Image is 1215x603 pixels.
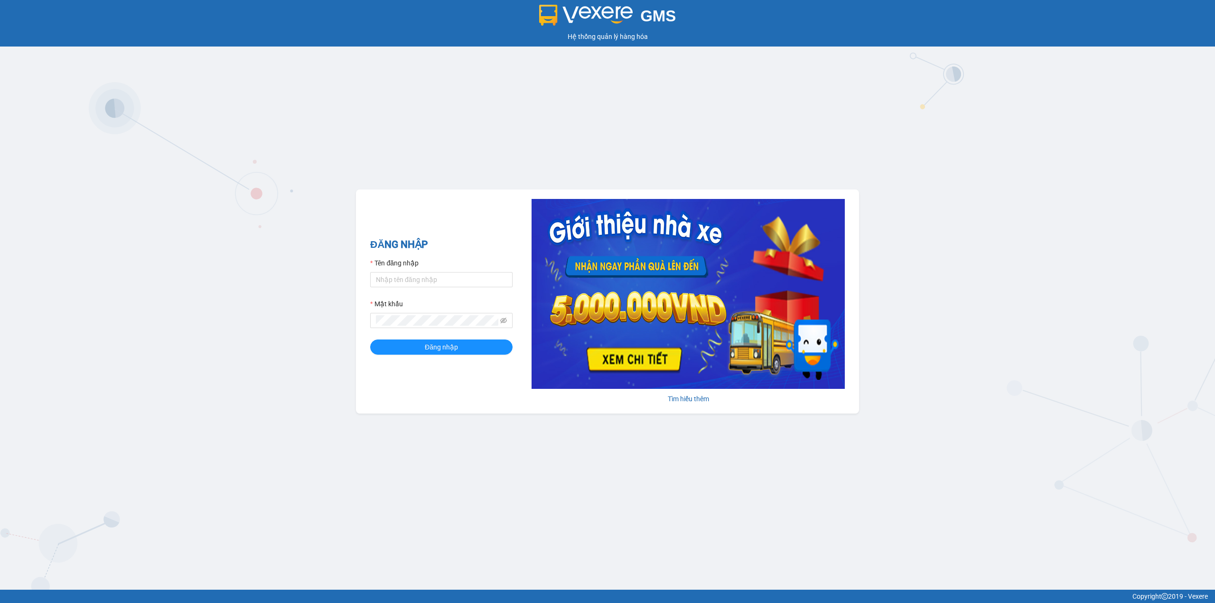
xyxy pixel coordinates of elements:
[376,315,498,326] input: Mật khẩu
[532,394,845,404] div: Tìm hiểu thêm
[500,317,507,324] span: eye-invisible
[370,299,403,309] label: Mật khẩu
[370,272,513,287] input: Tên đăng nhập
[2,31,1213,42] div: Hệ thống quản lý hàng hóa
[1161,593,1168,600] span: copyright
[640,7,676,25] span: GMS
[370,339,513,355] button: Đăng nhập
[425,342,458,352] span: Đăng nhập
[370,258,419,268] label: Tên đăng nhập
[532,199,845,389] img: banner-0
[539,14,676,22] a: GMS
[539,5,633,26] img: logo 2
[370,237,513,253] h2: ĐĂNG NHẬP
[7,591,1208,602] div: Copyright 2019 - Vexere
